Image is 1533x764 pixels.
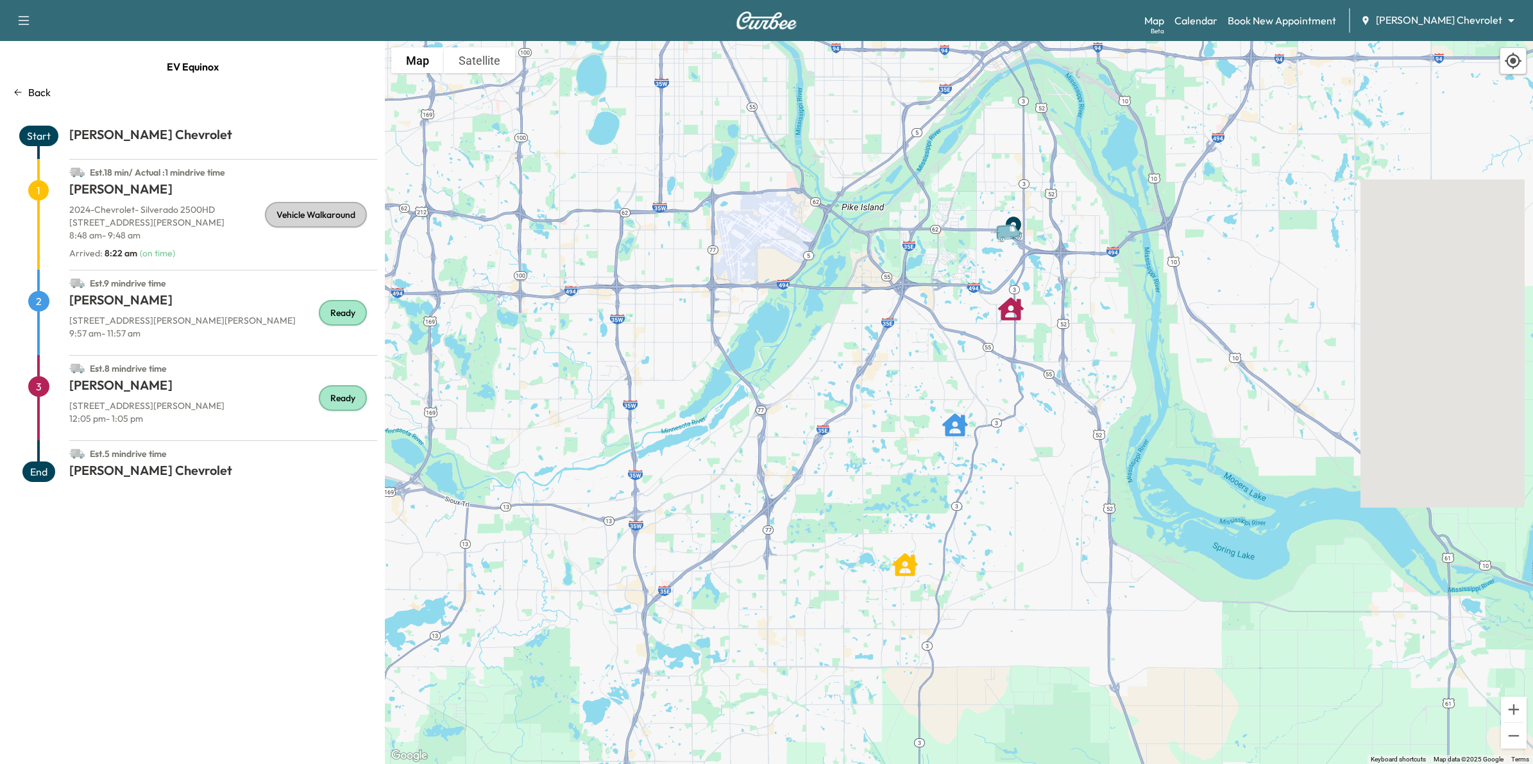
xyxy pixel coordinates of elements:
[444,47,515,73] button: Show satellite imagery
[90,363,167,374] span: Est. 8 min drive time
[1001,208,1026,234] gmp-advanced-marker: End Point
[391,47,444,73] button: Show street map
[388,747,430,764] a: Open this area in Google Maps (opens a new window)
[1144,13,1164,28] a: MapBeta
[69,126,377,149] h1: [PERSON_NAME] Chevrolet
[265,202,367,228] div: Vehicle Walkaround
[736,12,797,29] img: Curbee Logo
[28,376,49,397] span: 3
[1501,697,1527,722] button: Zoom in
[892,545,918,571] gmp-advanced-marker: RUSSELL MAYLAND
[69,216,377,229] p: [STREET_ADDRESS][PERSON_NAME]
[69,327,377,340] p: 9:57 am - 11:57 am
[69,376,377,399] h1: [PERSON_NAME]
[1151,26,1164,36] div: Beta
[69,399,377,412] p: [STREET_ADDRESS][PERSON_NAME]
[319,300,367,326] div: Ready
[69,461,377,485] h1: [PERSON_NAME] Chevrolet
[105,247,137,259] span: 8:22 am
[1434,756,1503,763] span: Map data ©2025 Google
[1376,13,1502,28] span: [PERSON_NAME] Chevrolet
[28,180,49,201] span: 1
[998,290,1024,315] gmp-advanced-marker: Andrew Johnson
[140,247,175,259] span: ( on time )
[90,167,225,178] span: Est. 18 min / Actual : 1 min drive time
[90,448,167,460] span: Est. 5 min drive time
[28,85,51,100] p: Back
[69,247,137,260] p: Arrived :
[942,406,968,431] gmp-advanced-marker: JEAN GARVIN
[69,180,377,203] h1: [PERSON_NAME]
[1511,756,1529,763] a: Terms
[19,126,58,146] span: Start
[28,291,49,311] span: 2
[1501,723,1527,749] button: Zoom out
[1228,13,1336,28] a: Book New Appointment
[1174,13,1217,28] a: Calendar
[167,54,219,79] span: EV Equinox
[990,210,1035,233] gmp-advanced-marker: Van
[1371,755,1426,764] button: Keyboard shortcuts
[69,314,377,327] p: [STREET_ADDRESS][PERSON_NAME][PERSON_NAME]
[22,461,55,482] span: End
[1500,47,1527,74] div: Recenter map
[69,203,377,216] p: 2024 - Chevrolet - Silverado 2500HD
[388,747,430,764] img: Google
[69,229,377,242] p: 8:48 am - 9:48 am
[319,385,367,411] div: Ready
[69,412,377,425] p: 12:05 pm - 1:05 pm
[90,278,166,289] span: Est. 9 min drive time
[69,291,377,314] h1: [PERSON_NAME]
